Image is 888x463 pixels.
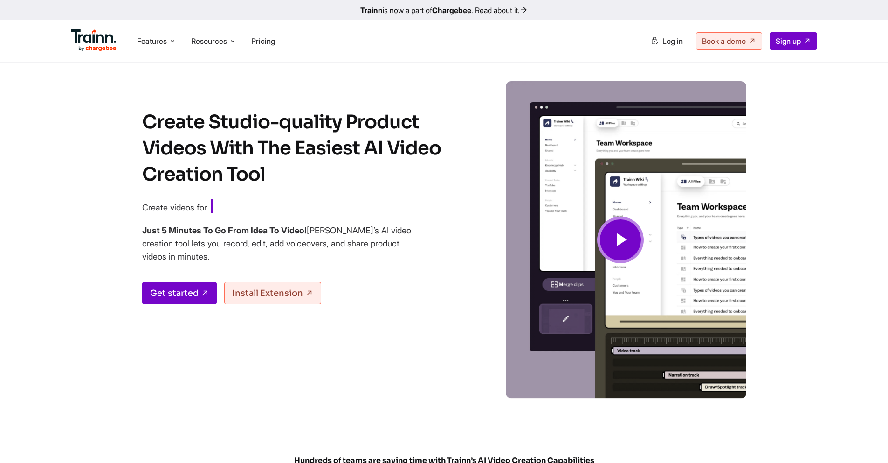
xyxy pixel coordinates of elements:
b: Just 5 Minutes To Go From Idea To Video! [142,225,307,235]
span: Features [137,36,167,46]
b: Trainn [360,6,383,15]
iframe: Chat Widget [841,418,888,463]
a: Install Extension [224,282,321,304]
img: Video creation | Trainn [495,81,746,399]
span: Log in [662,36,683,46]
b: Chargebee [432,6,471,15]
a: Book a demo [696,32,762,50]
a: Pricing [251,36,275,46]
a: Log in [645,33,688,49]
img: Trainn Logo [71,29,117,52]
span: Resources [191,36,227,46]
span: Create videos for [142,203,207,212]
a: Get started [142,282,217,304]
span: Sign up [776,36,801,46]
a: Sign up [770,32,817,50]
span: Customer Education [211,199,339,215]
h1: Create Studio-quality Product Videos With The Easiest AI Video Creation Tool [142,109,459,188]
span: Book a demo [702,36,746,46]
h4: [PERSON_NAME]’s AI video creation tool lets you record, edit, add voiceovers, and share product v... [142,224,413,263]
